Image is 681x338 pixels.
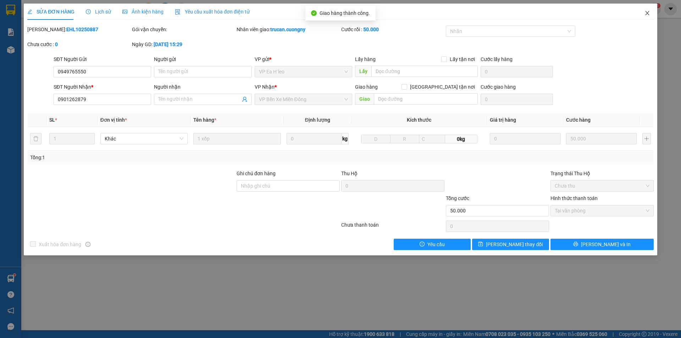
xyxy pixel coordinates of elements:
[420,242,425,247] span: exclamation-circle
[446,195,469,201] span: Tổng cước
[407,83,478,91] span: [GEOGRAPHIC_DATA] tận nơi
[55,41,58,47] b: 0
[49,117,55,123] span: SL
[85,242,90,247] span: info-circle
[371,66,478,77] input: Dọc đường
[342,133,349,144] span: kg
[255,55,352,63] div: VP gửi
[132,40,235,48] div: Ngày GD:
[478,242,483,247] span: save
[175,9,181,15] img: icon
[481,66,553,77] input: Cước lấy hàng
[242,96,248,102] span: user-add
[644,10,650,16] span: close
[340,221,445,233] div: Chưa thanh toán
[555,205,649,216] span: Tại văn phòng
[27,40,131,48] div: Chưa cước :
[341,171,358,176] span: Thu Hộ
[132,26,235,33] div: Gói vận chuyển:
[86,9,91,14] span: clock-circle
[237,171,276,176] label: Ghi chú đơn hàng
[100,117,127,123] span: Đơn vị tính
[36,240,84,248] span: Xuất hóa đơn hàng
[486,240,543,248] span: [PERSON_NAME] thay đổi
[66,27,98,32] b: EHL10250887
[363,27,379,32] b: 50.000
[154,41,182,47] b: [DATE] 15:29
[54,55,151,63] div: SĐT Người Gửi
[581,240,631,248] span: [PERSON_NAME] và In
[481,56,513,62] label: Cước lấy hàng
[175,9,250,15] span: Yêu cầu xuất hóa đơn điện tử
[407,117,431,123] span: Kích thước
[122,9,164,15] span: Ảnh kiện hàng
[490,133,560,144] input: 0
[550,170,654,177] div: Trạng thái Thu Hộ
[305,117,330,123] span: Định lượng
[27,26,131,33] div: [PERSON_NAME]:
[27,9,74,15] span: SỬA ĐƠN HÀNG
[30,154,263,161] div: Tổng: 1
[255,84,275,90] span: VP Nhận
[154,83,251,91] div: Người nhận
[311,10,317,16] span: check-circle
[86,9,111,15] span: Lịch sử
[355,56,376,62] span: Lấy hàng
[270,27,305,32] b: trucan.cuongny
[555,181,649,191] span: Chưa thu
[472,239,549,250] button: save[PERSON_NAME] thay đổi
[481,84,516,90] label: Cước giao hàng
[105,133,184,144] span: Khác
[355,66,371,77] span: Lấy
[355,93,374,105] span: Giao
[637,4,657,23] button: Close
[341,26,444,33] div: Cước rồi :
[30,133,41,144] button: delete
[447,55,478,63] span: Lấy tận nơi
[27,9,32,14] span: edit
[566,117,591,123] span: Cước hàng
[193,133,281,144] input: VD: Bàn, Ghế
[193,117,216,123] span: Tên hàng
[394,239,471,250] button: exclamation-circleYêu cầu
[320,10,370,16] span: Giao hàng thành công.
[573,242,578,247] span: printer
[122,9,127,14] span: picture
[550,195,598,201] label: Hình thức thanh toán
[237,26,340,33] div: Nhân viên giao:
[550,239,654,250] button: printer[PERSON_NAME] và In
[154,55,251,63] div: Người gửi
[361,135,390,143] input: D
[355,84,378,90] span: Giao hàng
[566,133,637,144] input: 0
[390,135,419,143] input: R
[237,180,340,192] input: Ghi chú đơn hàng
[481,94,553,105] input: Cước giao hàng
[490,117,516,123] span: Giá trị hàng
[419,135,445,143] input: C
[427,240,445,248] span: Yêu cầu
[445,135,477,143] span: 0kg
[642,133,651,144] button: plus
[259,94,348,105] span: VP Bến Xe Miền Đông
[54,83,151,91] div: SĐT Người Nhận
[374,93,478,105] input: Dọc đường
[259,66,348,77] span: VP Ea H`leo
